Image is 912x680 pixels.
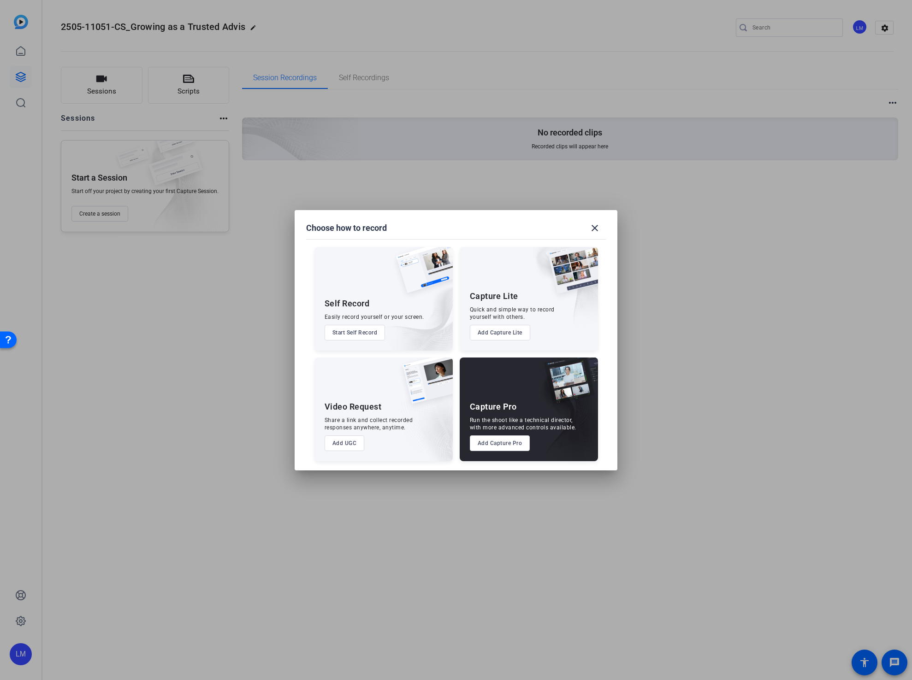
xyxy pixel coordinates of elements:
img: self-record.png [389,247,453,302]
img: capture-lite.png [541,247,598,303]
div: Self Record [325,298,370,309]
div: Quick and simple way to record yourself with others. [470,306,555,321]
button: Add Capture Pro [470,435,530,451]
div: Capture Lite [470,291,518,302]
button: Add UGC [325,435,365,451]
img: embarkstudio-capture-lite.png [515,247,598,339]
mat-icon: close [589,223,600,234]
img: capture-pro.png [537,358,598,414]
img: ugc-content.png [396,358,453,413]
h1: Choose how to record [306,223,387,234]
div: Video Request [325,401,382,412]
button: Add Capture Lite [470,325,530,340]
div: Easily record yourself or your screen. [325,313,424,321]
div: Share a link and collect recorded responses anywhere, anytime. [325,416,413,431]
img: embarkstudio-self-record.png [373,267,453,351]
div: Capture Pro [470,401,517,412]
img: embarkstudio-ugc-content.png [399,386,453,461]
div: Run the shoot like a technical director, with more advanced controls available. [470,416,576,431]
button: Start Self Record [325,325,385,340]
img: embarkstudio-capture-pro.png [530,369,598,461]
